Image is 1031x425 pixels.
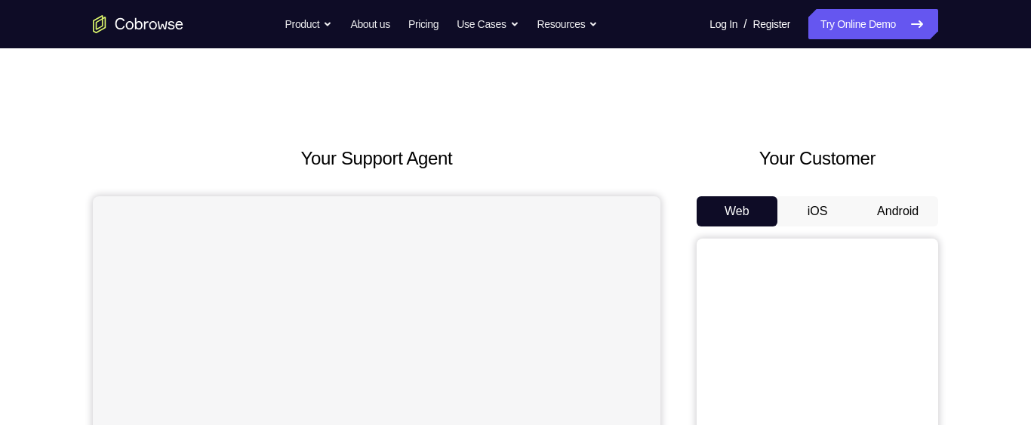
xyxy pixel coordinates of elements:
h2: Your Customer [697,145,938,172]
a: Register [753,9,790,39]
button: Resources [537,9,599,39]
button: Web [697,196,777,226]
button: Use Cases [457,9,519,39]
a: Log In [709,9,737,39]
button: iOS [777,196,858,226]
h2: Your Support Agent [93,145,660,172]
a: Pricing [408,9,439,39]
span: / [743,15,746,33]
button: Product [285,9,333,39]
a: Go to the home page [93,15,183,33]
a: Try Online Demo [808,9,938,39]
button: Android [857,196,938,226]
a: About us [350,9,389,39]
